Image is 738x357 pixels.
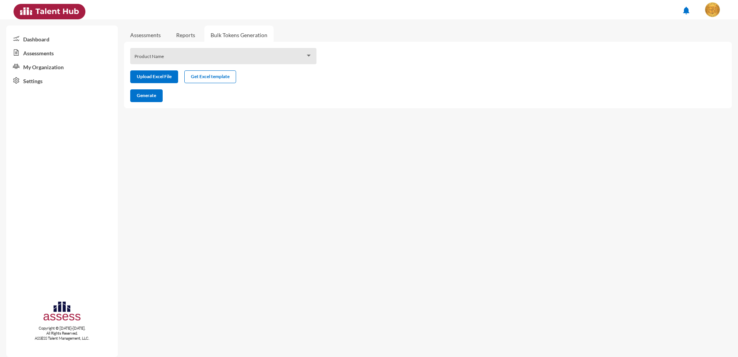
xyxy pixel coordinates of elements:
[682,6,691,15] mat-icon: notifications
[6,32,118,46] a: Dashboard
[130,89,163,102] button: Generate
[6,60,118,73] a: My Organization
[184,70,236,83] button: Get Excel template
[170,26,201,44] a: Reports
[191,73,230,79] span: Get Excel template
[43,300,82,325] img: assesscompany-logo.png
[6,326,118,341] p: Copyright © [DATE]-[DATE]. All Rights Reserved. ASSESS Talent Management, LLC.
[204,26,274,44] a: Bulk Tokens Generation
[6,46,118,60] a: Assessments
[130,32,161,38] a: Assessments
[137,92,156,98] span: Generate
[6,73,118,87] a: Settings
[130,70,178,83] button: Upload Excel File
[137,73,172,79] span: Upload Excel File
